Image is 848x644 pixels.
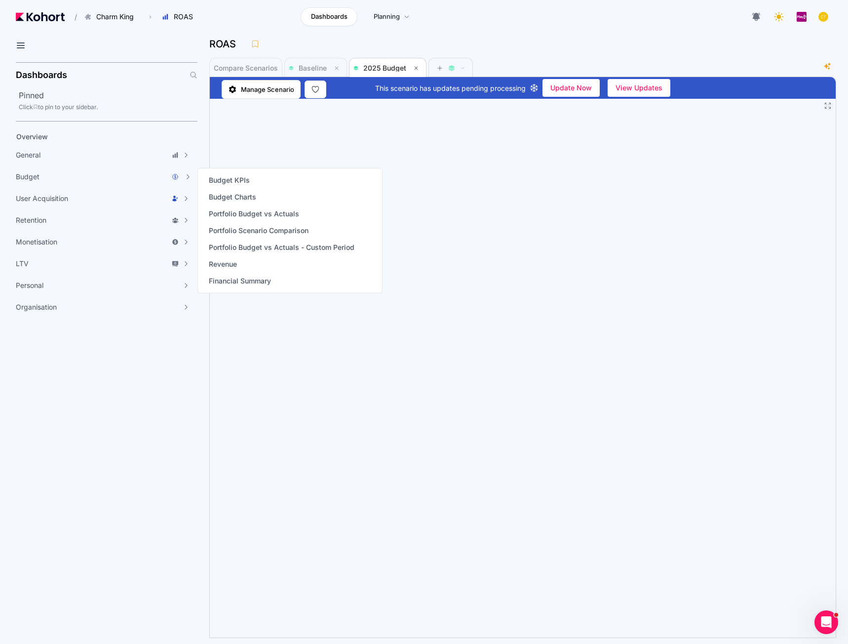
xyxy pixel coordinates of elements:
span: View Updates [616,80,662,95]
span: Planning [374,12,400,22]
span: Monetisation [16,237,57,247]
span: Portfolio Scenario Comparison [209,226,308,236]
a: Budget Charts [206,190,259,204]
span: Overview [16,132,48,141]
span: Organisation [16,302,57,312]
button: Charm King [79,8,144,25]
a: Portfolio Scenario Comparison [206,224,311,238]
button: ROAS [156,8,203,25]
a: Manage Scenario [222,80,301,99]
img: logo_PlayQ_20230721100321046856.png [797,12,807,22]
span: Dashboards [311,12,347,22]
span: Manage Scenario [241,84,294,94]
button: Fullscreen [824,102,832,110]
a: Portfolio Budget vs Actuals [206,207,302,221]
h3: ROAS [209,39,242,49]
span: Revenue [209,259,237,269]
span: / [67,12,77,22]
img: Kohort logo [16,12,65,21]
span: Portfolio Budget vs Actuals - Custom Period [209,242,354,252]
span: Personal [16,281,43,290]
a: Portfolio Budget vs Actuals - Custom Period [206,241,357,254]
span: This scenario has updates pending processing [375,83,526,93]
span: User Acquisition [16,194,68,203]
iframe: Intercom live chat [814,610,838,634]
div: Click to pin to your sidebar. [19,103,197,111]
span: Compare Scenarios [214,65,278,72]
span: Budget KPIs [209,175,250,185]
span: LTV [16,259,29,269]
span: Update Now [550,80,592,95]
span: Retention [16,215,46,225]
a: Revenue [206,257,240,271]
a: Budget KPIs [206,173,253,187]
a: Dashboards [301,7,357,26]
span: Financial Summary [209,276,271,286]
a: Overview [13,129,181,144]
span: General [16,150,40,160]
span: Portfolio Budget vs Actuals [209,209,299,219]
h2: Pinned [19,89,197,101]
span: ROAS [174,12,193,22]
a: Planning [363,7,420,26]
span: Budget [16,172,39,182]
span: Charm King [96,12,134,22]
span: Baseline [299,64,327,72]
span: › [147,13,154,21]
a: Financial Summary [206,274,274,288]
span: Budget Charts [209,192,256,202]
span: 2025 Budget [363,64,406,72]
button: Update Now [542,79,600,97]
h2: Dashboards [16,71,67,80]
button: View Updates [608,79,670,97]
